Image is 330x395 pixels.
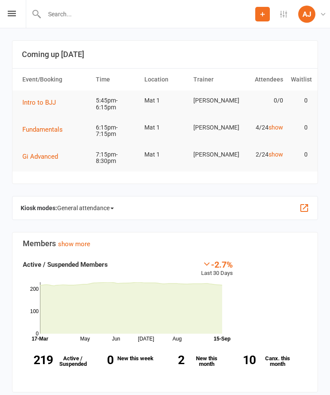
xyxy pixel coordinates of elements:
[18,69,92,90] th: Event/Booking
[22,153,58,160] span: Gi Advanced
[22,124,69,135] button: Fundamentals
[141,90,189,111] td: Mat 1
[238,118,287,138] td: 4/24
[226,354,256,366] strong: 10
[238,90,287,111] td: 0/0
[154,349,226,373] a: 2New this month
[23,261,108,268] strong: Active / Suspended Members
[287,90,312,111] td: 0
[22,99,56,106] span: Intro to BJJ
[22,151,64,162] button: Gi Advanced
[83,349,155,372] a: 0New this week
[201,259,233,278] div: Last 30 Days
[18,349,90,373] a: 219Active / Suspended
[287,69,312,90] th: Waitlist
[141,69,189,90] th: Location
[83,354,113,366] strong: 0
[189,69,238,90] th: Trainer
[287,145,312,165] td: 0
[269,124,283,131] a: show
[201,259,233,269] div: -2.7%
[298,6,315,23] div: AJ
[141,145,189,165] td: Mat 1
[238,69,287,90] th: Attendees
[269,151,283,158] a: show
[287,118,312,138] td: 0
[92,145,141,172] td: 7:15pm-8:30pm
[189,90,238,111] td: [PERSON_NAME]
[141,118,189,138] td: Mat 1
[92,118,141,145] td: 6:15pm-7:15pm
[238,145,287,165] td: 2/24
[22,126,63,133] span: Fundamentals
[226,349,297,373] a: 10Canx. this month
[42,8,255,20] input: Search...
[22,97,62,108] button: Intro to BJJ
[189,118,238,138] td: [PERSON_NAME]
[22,50,308,59] h3: Coming up [DATE]
[189,145,238,165] td: [PERSON_NAME]
[23,354,53,366] strong: 219
[21,205,57,211] strong: Kiosk modes:
[23,239,307,248] h3: Members
[92,69,141,90] th: Time
[57,201,114,215] span: General attendance
[58,240,90,248] a: show more
[154,354,184,366] strong: 2
[92,90,141,118] td: 5:45pm-6:15pm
